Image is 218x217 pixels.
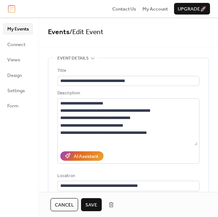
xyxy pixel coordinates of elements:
a: Views [3,54,33,65]
a: Design [3,69,33,81]
div: Title [57,67,198,74]
button: Cancel [51,198,78,211]
span: Views [7,56,20,64]
span: Upgrade 🚀 [178,5,206,13]
span: My Events [7,25,29,33]
span: Design [7,72,22,79]
a: Form [3,100,33,111]
a: Settings [3,85,33,96]
span: Form [7,102,19,110]
button: AI Assistant [60,151,104,161]
a: Contact Us [112,5,136,12]
a: Connect [3,38,33,50]
span: Event details [57,55,89,62]
span: Connect [7,41,25,48]
a: Events [48,25,69,39]
span: Cancel [55,201,74,209]
span: My Account [142,5,168,13]
button: Save [81,198,102,211]
div: AI Assistant [74,153,98,160]
img: logo [8,5,15,13]
a: My Events [3,23,33,34]
div: Description [57,90,198,97]
button: Upgrade🚀 [174,3,210,15]
span: / Edit Event [69,25,104,39]
a: My Account [142,5,168,12]
div: Location [57,172,198,180]
span: Save [85,201,97,209]
span: Settings [7,87,25,94]
span: Contact Us [112,5,136,13]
